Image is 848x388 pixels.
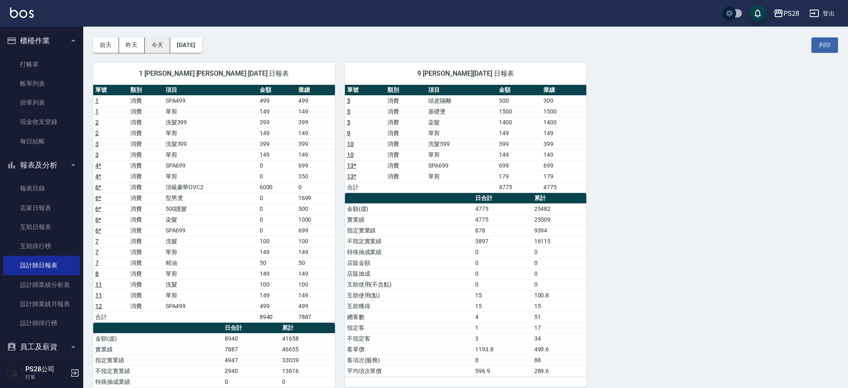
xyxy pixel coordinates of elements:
td: 149 [541,149,586,160]
td: 1699 [296,193,335,203]
td: 4775 [497,182,542,193]
td: 149 [258,128,296,138]
td: 消費 [128,257,163,268]
td: 單剪 [426,128,497,138]
td: 399 [258,138,296,149]
td: 300 [541,95,586,106]
td: 0 [258,214,296,225]
td: 149 [258,290,296,301]
td: SPA699 [426,160,497,171]
td: 699 [497,160,542,171]
a: 每日結帳 [3,132,80,151]
button: 今天 [145,37,171,53]
td: 消費 [385,138,426,149]
td: 消費 [385,128,426,138]
td: 300 [497,95,542,106]
td: 不指定實業績 [345,236,474,247]
span: 1 [PERSON_NAME] [PERSON_NAME] [DATE] 日報表 [103,69,325,78]
td: 149 [497,149,542,160]
td: 399 [296,117,335,128]
td: 499 [258,301,296,311]
a: 互助日報表 [3,217,80,237]
a: 3 [95,151,99,158]
a: 店家日報表 [3,198,80,217]
a: 11 [95,281,102,288]
table: a dense table [345,85,587,193]
th: 累計 [280,323,335,334]
th: 類別 [385,85,426,96]
td: 50 [258,257,296,268]
td: 消費 [385,160,426,171]
td: 0 [532,257,587,268]
td: SPA499 [164,301,258,311]
td: 合計 [93,311,128,322]
td: 2940 [223,366,280,376]
td: 消費 [128,138,163,149]
td: 互助使用(不含點) [345,279,474,290]
td: 0 [473,268,532,279]
td: 互助獲得 [345,301,474,311]
td: 149 [258,149,296,160]
td: 7887 [223,344,280,355]
a: 1 [95,108,99,115]
td: 25482 [532,203,587,214]
table: a dense table [345,193,587,377]
td: 100.8 [532,290,587,301]
button: 報表及分析 [3,154,80,176]
td: 單剪 [164,268,258,279]
td: 型男燙 [164,193,258,203]
td: 289.6 [532,366,587,376]
td: 15 [473,290,532,301]
td: 499 [258,95,296,106]
td: 0 [473,247,532,257]
td: 0 [258,171,296,182]
a: 互助排行榜 [3,237,80,256]
td: 1400 [541,117,586,128]
td: 3 [473,333,532,344]
td: 88 [532,355,587,366]
a: 8 [95,270,99,277]
td: 16115 [532,236,587,247]
td: 消費 [385,149,426,160]
td: 499.6 [532,344,587,355]
td: 149 [497,128,542,138]
td: 100 [296,236,335,247]
td: 8 [473,355,532,366]
td: 499 [296,95,335,106]
td: 精油 [164,257,258,268]
td: 特殊抽成業績 [345,247,474,257]
td: 消費 [128,171,163,182]
th: 金額 [258,85,296,96]
td: 7887 [296,311,335,322]
td: 0 [223,376,280,387]
td: 指定實業績 [345,225,474,236]
td: 149 [258,268,296,279]
h5: PS28公司 [25,365,68,373]
button: 昨天 [119,37,145,53]
td: 基礎燙 [426,106,497,117]
a: 打帳單 [3,55,80,74]
td: 0 [258,193,296,203]
td: 1000 [296,214,335,225]
a: 7 [95,238,99,245]
td: 0 [532,268,587,279]
td: 149 [541,128,586,138]
th: 累計 [532,193,587,204]
a: 9 [347,130,350,136]
td: 總客數 [345,311,474,322]
td: 消費 [128,247,163,257]
td: 0 [473,257,532,268]
td: 25509 [532,214,587,225]
td: 149 [296,290,335,301]
td: 不指定客 [345,333,474,344]
td: 149 [258,247,296,257]
td: SPA699 [164,225,258,236]
td: 350 [296,171,335,182]
td: 客項次(服務) [345,355,474,366]
td: 100 [296,279,335,290]
td: 消費 [128,214,163,225]
th: 單號 [345,85,386,96]
td: 100 [258,279,296,290]
a: 3 [95,141,99,147]
td: 單剪 [164,149,258,160]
